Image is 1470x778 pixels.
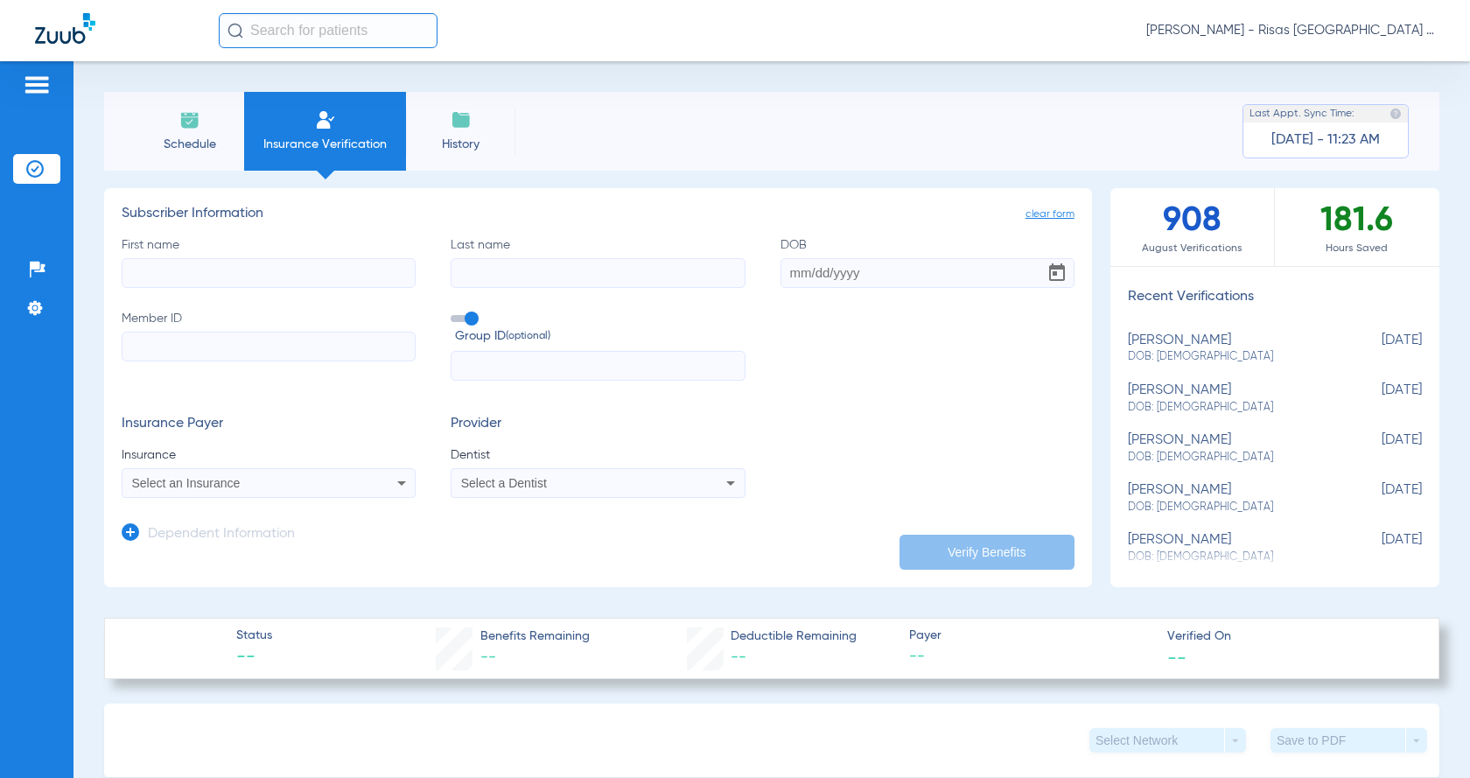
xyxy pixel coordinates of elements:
[122,206,1074,223] h3: Subscriber Information
[122,446,416,464] span: Insurance
[236,627,272,645] span: Status
[1128,482,1334,515] div: [PERSON_NAME]
[455,327,745,346] span: Group ID
[1334,382,1422,415] span: [DATE]
[132,476,241,490] span: Select an Insurance
[1128,500,1334,515] span: DOB: [DEMOGRAPHIC_DATA]
[179,109,200,130] img: Schedule
[480,627,590,646] span: Benefits Remaining
[731,627,857,646] span: Deductible Remaining
[35,13,95,44] img: Zuub Logo
[506,327,550,346] small: (optional)
[1167,648,1186,666] span: --
[148,526,295,543] h3: Dependent Information
[1128,432,1334,465] div: [PERSON_NAME]
[1110,289,1439,306] h3: Recent Verifications
[451,258,745,288] input: Last name
[122,236,416,288] label: First name
[148,136,231,153] span: Schedule
[1334,532,1422,564] span: [DATE]
[419,136,502,153] span: History
[451,109,472,130] img: History
[1334,333,1422,365] span: [DATE]
[1271,131,1380,149] span: [DATE] - 11:23 AM
[1334,482,1422,515] span: [DATE]
[731,649,746,665] span: --
[122,258,416,288] input: First name
[451,416,745,433] h3: Provider
[899,535,1074,570] button: Verify Benefits
[227,23,243,39] img: Search Icon
[1025,206,1074,223] span: clear form
[122,332,416,361] input: Member ID
[1128,532,1334,564] div: [PERSON_NAME]
[23,74,51,95] img: hamburger-icon
[1128,382,1334,415] div: [PERSON_NAME]
[219,13,437,48] input: Search for patients
[1128,349,1334,365] span: DOB: [DEMOGRAPHIC_DATA]
[451,446,745,464] span: Dentist
[315,109,336,130] img: Manual Insurance Verification
[236,646,272,670] span: --
[122,310,416,382] label: Member ID
[1249,105,1354,123] span: Last Appt. Sync Time:
[909,646,1152,668] span: --
[1275,240,1439,257] span: Hours Saved
[1110,240,1274,257] span: August Verifications
[1275,188,1439,266] div: 181.6
[1128,400,1334,416] span: DOB: [DEMOGRAPHIC_DATA]
[1128,333,1334,365] div: [PERSON_NAME]
[1146,22,1435,39] span: [PERSON_NAME] - Risas [GEOGRAPHIC_DATA] General
[780,236,1074,288] label: DOB
[780,258,1074,288] input: DOBOpen calendar
[1389,108,1402,120] img: last sync help info
[1128,450,1334,466] span: DOB: [DEMOGRAPHIC_DATA]
[909,627,1152,645] span: Payer
[1110,188,1275,266] div: 908
[1167,627,1410,646] span: Verified On
[122,416,416,433] h3: Insurance Payer
[480,649,496,665] span: --
[451,236,745,288] label: Last name
[1039,256,1074,291] button: Open calendar
[257,136,393,153] span: Insurance Verification
[1334,432,1422,465] span: [DATE]
[461,476,547,490] span: Select a Dentist
[1382,694,1470,778] iframe: Chat Widget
